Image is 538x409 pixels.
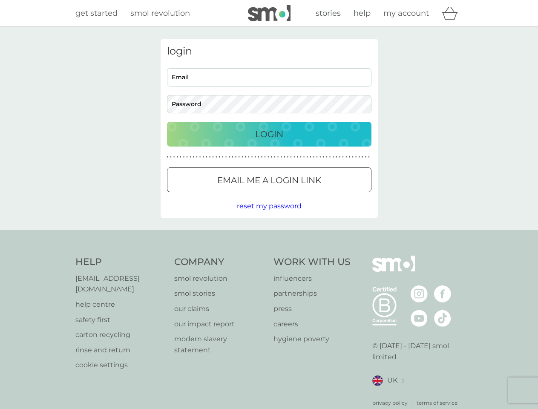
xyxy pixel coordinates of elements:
[202,155,204,159] p: ●
[216,155,217,159] p: ●
[336,155,337,159] p: ●
[174,334,265,355] p: modern slavery statement
[352,155,354,159] p: ●
[362,155,363,159] p: ●
[258,155,259,159] p: ●
[319,155,321,159] p: ●
[339,155,341,159] p: ●
[290,155,292,159] p: ●
[303,155,305,159] p: ●
[174,256,265,269] h4: Company
[75,360,166,371] a: cookie settings
[284,155,285,159] p: ●
[268,155,269,159] p: ●
[383,7,429,20] a: my account
[75,299,166,310] a: help centre
[383,9,429,18] span: my account
[372,399,408,407] p: privacy policy
[316,9,341,18] span: stories
[75,314,166,325] a: safety first
[219,155,221,159] p: ●
[287,155,289,159] p: ●
[345,155,347,159] p: ●
[273,319,351,330] a: careers
[174,319,265,330] a: our impact report
[355,155,357,159] p: ●
[387,375,397,386] span: UK
[326,155,328,159] p: ●
[402,378,404,383] img: select a new location
[273,288,351,299] a: partnerships
[372,256,415,285] img: smol
[75,256,166,269] h4: Help
[293,155,295,159] p: ●
[264,155,266,159] p: ●
[232,155,233,159] p: ●
[222,155,224,159] p: ●
[174,273,265,284] p: smol revolution
[368,155,370,159] p: ●
[75,329,166,340] a: carton recycling
[277,155,279,159] p: ●
[411,310,428,327] img: visit the smol Youtube page
[274,155,276,159] p: ●
[313,155,315,159] p: ●
[180,155,181,159] p: ●
[173,155,175,159] p: ●
[434,310,451,327] img: visit the smol Tiktok page
[316,7,341,20] a: stories
[332,155,334,159] p: ●
[75,9,118,18] span: get started
[273,303,351,314] p: press
[193,155,195,159] p: ●
[316,155,318,159] p: ●
[251,155,253,159] p: ●
[228,155,230,159] p: ●
[75,7,118,20] a: get started
[273,256,351,269] h4: Work With Us
[280,155,282,159] p: ●
[75,345,166,356] a: rinse and return
[170,155,172,159] p: ●
[300,155,302,159] p: ●
[167,122,371,147] button: Login
[358,155,360,159] p: ●
[372,375,383,386] img: UK flag
[349,155,351,159] p: ●
[354,7,371,20] a: help
[273,273,351,284] a: influencers
[248,5,291,21] img: smol
[261,155,263,159] p: ●
[271,155,273,159] p: ●
[365,155,367,159] p: ●
[186,155,188,159] p: ●
[167,155,169,159] p: ●
[306,155,308,159] p: ●
[130,7,190,20] a: smol revolution
[235,155,237,159] p: ●
[254,155,256,159] p: ●
[237,201,302,212] button: reset my password
[245,155,247,159] p: ●
[411,285,428,302] img: visit the smol Instagram page
[176,155,178,159] p: ●
[273,334,351,345] a: hygiene poverty
[75,273,166,295] a: [EMAIL_ADDRESS][DOMAIN_NAME]
[434,285,451,302] img: visit the smol Facebook page
[130,9,190,18] span: smol revolution
[297,155,299,159] p: ●
[174,288,265,299] a: smol stories
[238,155,240,159] p: ●
[242,155,243,159] p: ●
[342,155,344,159] p: ●
[199,155,201,159] p: ●
[237,202,302,210] span: reset my password
[417,399,457,407] a: terms of service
